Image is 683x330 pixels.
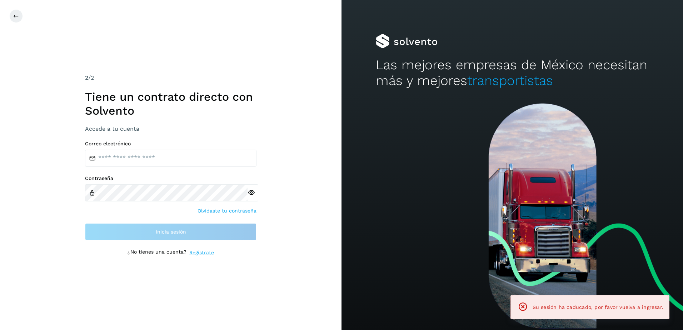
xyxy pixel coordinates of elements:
span: Inicia sesión [156,229,186,234]
h1: Tiene un contrato directo con Solvento [85,90,256,117]
p: ¿No tienes una cuenta? [128,249,186,256]
a: Regístrate [189,249,214,256]
span: transportistas [467,73,553,88]
span: 2 [85,74,88,81]
button: Inicia sesión [85,223,256,240]
a: Olvidaste tu contraseña [198,207,256,215]
h2: Las mejores empresas de México necesitan más y mejores [376,57,649,89]
div: /2 [85,74,256,82]
span: Su sesión ha caducado, por favor vuelva a ingresar. [533,304,663,310]
label: Contraseña [85,175,256,181]
label: Correo electrónico [85,141,256,147]
h3: Accede a tu cuenta [85,125,256,132]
